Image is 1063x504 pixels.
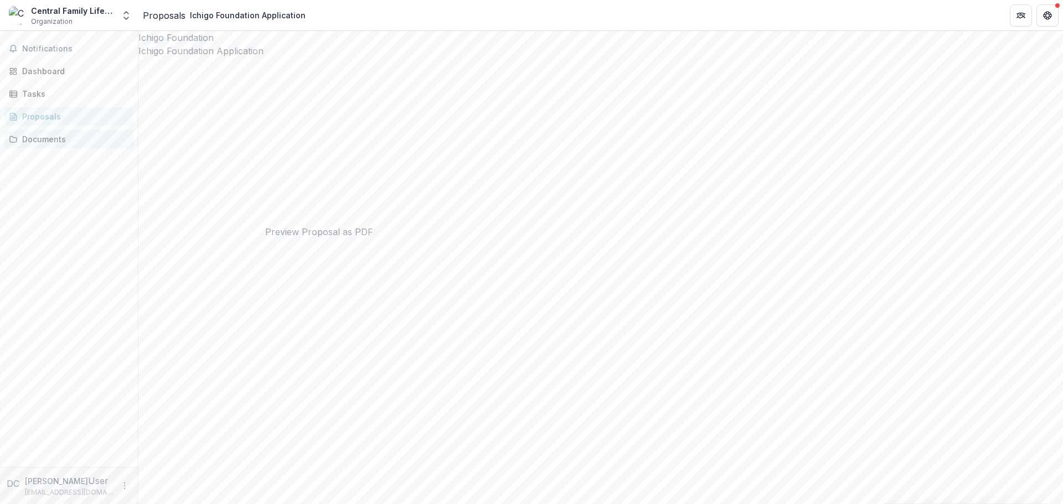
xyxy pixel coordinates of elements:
a: Proposals [4,107,133,126]
a: Tasks [4,85,133,103]
div: Ichigo Foundation [138,31,1063,44]
button: Get Help [1036,4,1059,27]
div: Tasks [22,88,125,100]
h2: Ichigo Foundation Application [138,44,1063,58]
button: More [118,479,131,492]
span: Notifications [22,44,129,54]
nav: breadcrumb [143,7,310,23]
button: Notifications [4,40,133,58]
p: User [88,474,109,487]
p: [PERSON_NAME] [25,475,88,487]
a: Proposals [143,9,185,22]
div: Ichigo Foundation Application [190,9,306,21]
div: Proposals [22,111,125,122]
div: Documents [22,133,125,145]
button: Open entity switcher [118,4,134,27]
a: Dashboard [4,62,133,80]
div: Diadrian Clarke [7,477,20,490]
p: [EMAIL_ADDRESS][DOMAIN_NAME] [25,487,113,497]
div: Dashboard [22,65,125,77]
img: Central Family Life Center [9,7,27,24]
a: Documents [4,130,133,148]
span: Organization [31,17,73,27]
div: Preview Proposal as PDF [265,225,373,238]
div: Central Family Life Center [31,5,114,17]
button: Partners [1010,4,1032,27]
